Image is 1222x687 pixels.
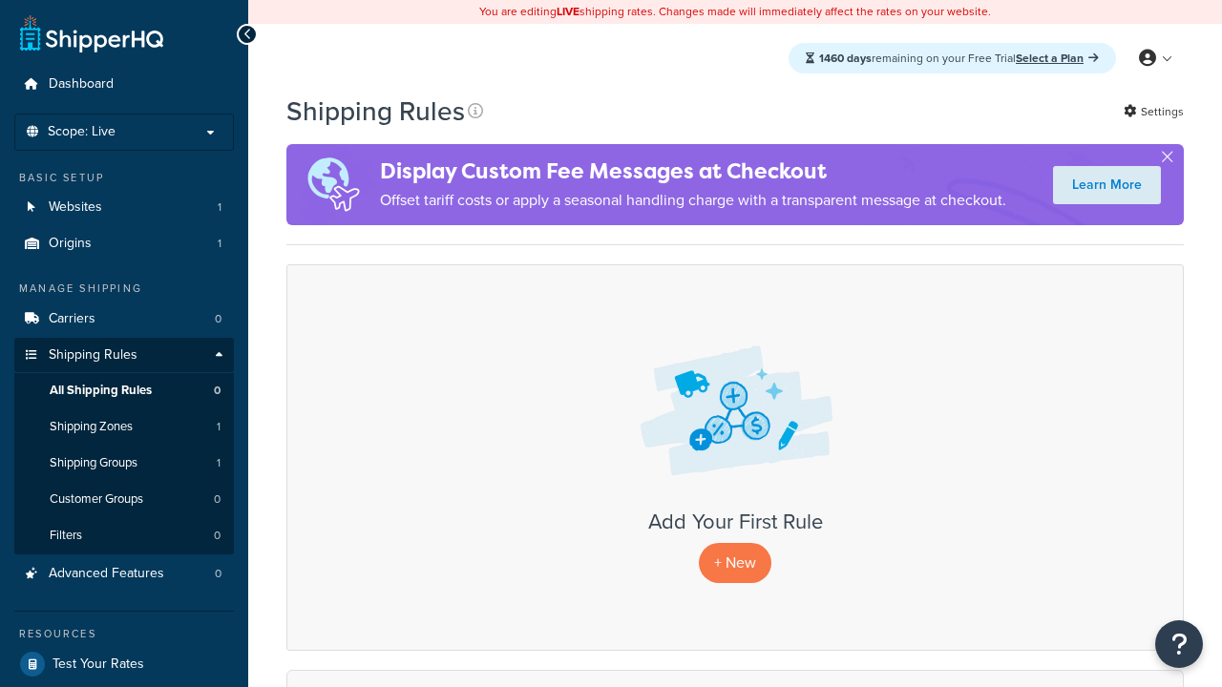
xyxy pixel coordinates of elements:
[1155,620,1203,668] button: Open Resource Center
[286,144,380,225] img: duties-banner-06bc72dcb5fe05cb3f9472aba00be2ae8eb53ab6f0d8bb03d382ba314ac3c341.png
[53,656,144,673] span: Test Your Rates
[50,419,133,435] span: Shipping Zones
[14,190,234,225] a: Websites 1
[215,566,221,582] span: 0
[14,409,234,445] a: Shipping Zones 1
[699,543,771,582] p: + New
[14,373,234,408] a: All Shipping Rules 0
[789,43,1116,73] div: remaining on your Free Trial
[380,187,1006,214] p: Offset tariff costs or apply a seasonal handling charge with a transparent message at checkout.
[1124,98,1184,125] a: Settings
[306,510,1164,533] h3: Add Your First Rule
[14,170,234,186] div: Basic Setup
[14,409,234,445] li: Shipping Zones
[14,518,234,553] a: Filters 0
[286,93,465,130] h1: Shipping Rules
[14,338,234,555] li: Shipping Rules
[14,226,234,261] li: Origins
[50,455,137,471] span: Shipping Groups
[49,311,95,327] span: Carriers
[14,518,234,553] li: Filters
[214,491,221,508] span: 0
[14,647,234,681] a: Test Your Rates
[50,528,82,544] span: Filters
[14,338,234,373] a: Shipping Rules
[20,14,163,52] a: ShipperHQ Home
[214,383,221,399] span: 0
[14,281,234,297] div: Manage Shipping
[49,76,114,93] span: Dashboard
[14,626,234,642] div: Resources
[49,236,92,252] span: Origins
[14,373,234,408] li: All Shipping Rules
[14,226,234,261] a: Origins 1
[214,528,221,544] span: 0
[819,50,872,67] strong: 1460 days
[1053,166,1161,204] a: Learn More
[14,446,234,481] li: Shipping Groups
[14,446,234,481] a: Shipping Groups 1
[14,67,234,102] a: Dashboard
[14,302,234,337] a: Carriers 0
[14,190,234,225] li: Websites
[1016,50,1099,67] a: Select a Plan
[14,556,234,592] li: Advanced Features
[218,236,221,252] span: 1
[557,3,579,20] b: LIVE
[217,419,221,435] span: 1
[215,311,221,327] span: 0
[14,482,234,517] a: Customer Groups 0
[14,482,234,517] li: Customer Groups
[14,556,234,592] a: Advanced Features 0
[217,455,221,471] span: 1
[14,302,234,337] li: Carriers
[49,566,164,582] span: Advanced Features
[49,347,137,364] span: Shipping Rules
[50,383,152,399] span: All Shipping Rules
[48,124,116,140] span: Scope: Live
[218,199,221,216] span: 1
[380,156,1006,187] h4: Display Custom Fee Messages at Checkout
[50,491,143,508] span: Customer Groups
[49,199,102,216] span: Websites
